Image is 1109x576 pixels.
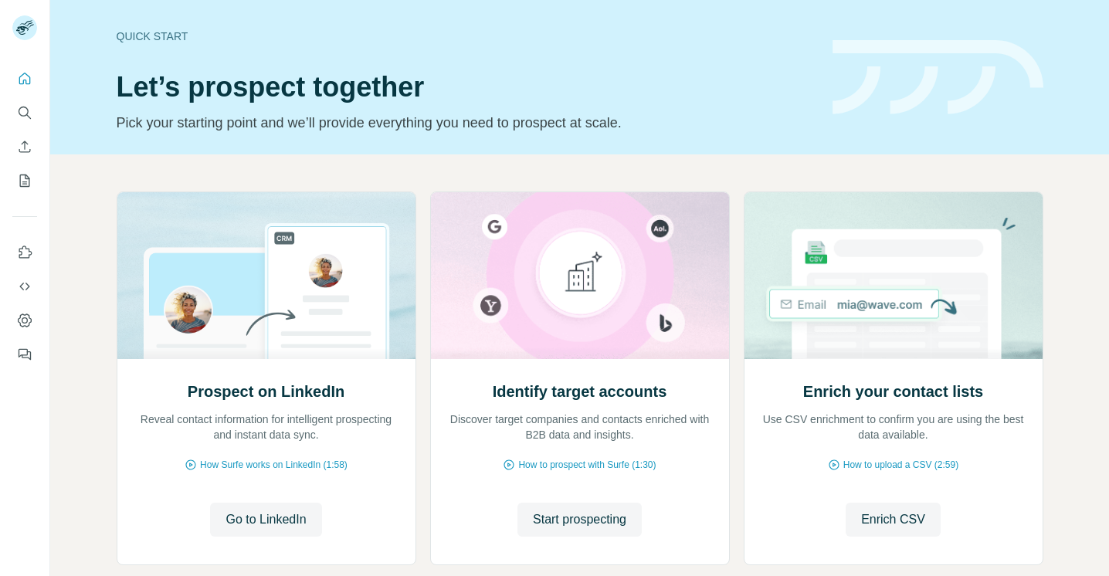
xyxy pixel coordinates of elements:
span: Start prospecting [533,510,626,529]
button: Start prospecting [517,503,642,537]
h2: Enrich your contact lists [803,381,983,402]
p: Pick your starting point and we’ll provide everything you need to prospect at scale. [117,112,814,134]
button: Dashboard [12,307,37,334]
button: My lists [12,167,37,195]
h2: Identify target accounts [493,381,667,402]
button: Feedback [12,341,37,368]
p: Discover target companies and contacts enriched with B2B data and insights. [446,412,714,442]
button: Use Surfe on LinkedIn [12,239,37,266]
button: Enrich CSV [846,503,941,537]
span: Enrich CSV [861,510,925,529]
span: How Surfe works on LinkedIn (1:58) [200,458,348,472]
img: Identify target accounts [430,192,730,359]
button: Go to LinkedIn [210,503,321,537]
span: How to prospect with Surfe (1:30) [518,458,656,472]
button: Enrich CSV [12,133,37,161]
h1: Let’s prospect together [117,72,814,103]
h2: Prospect on LinkedIn [188,381,344,402]
img: Enrich your contact lists [744,192,1043,359]
button: Quick start [12,65,37,93]
span: Go to LinkedIn [226,510,306,529]
img: banner [833,40,1043,115]
button: Search [12,99,37,127]
p: Reveal contact information for intelligent prospecting and instant data sync. [133,412,400,442]
img: Prospect on LinkedIn [117,192,416,359]
button: Use Surfe API [12,273,37,300]
p: Use CSV enrichment to confirm you are using the best data available. [760,412,1027,442]
span: How to upload a CSV (2:59) [843,458,958,472]
div: Quick start [117,29,814,44]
